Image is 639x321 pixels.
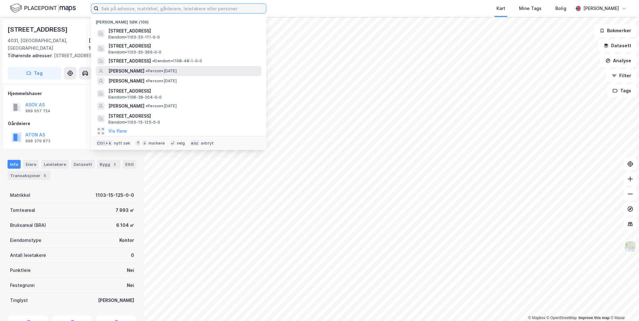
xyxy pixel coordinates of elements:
span: Eiendom • 1103-55-111-0-0 [108,35,160,40]
button: Tag [8,67,61,79]
span: Eiendom • 1108-48-1-0-0 [152,59,202,64]
span: • [152,59,154,63]
span: • [146,79,148,83]
div: Eiere [23,160,39,169]
div: Leietakere [41,160,69,169]
button: Analyse [600,54,636,67]
span: Eiendom • 1103-20-366-0-0 [108,50,162,55]
div: 989 957 724 [25,109,50,114]
span: [STREET_ADDRESS] [108,57,151,65]
div: Antall leietakere [10,252,46,259]
div: 0 [131,252,134,259]
div: [PERSON_NAME] [583,5,619,12]
span: Person • [DATE] [146,79,177,84]
div: [STREET_ADDRESS] [8,24,69,34]
div: Ctrl + k [96,140,113,146]
div: 7 993 ㎡ [116,206,134,214]
span: [STREET_ADDRESS] [108,87,259,95]
div: Datasett [71,160,95,169]
img: logo.f888ab2527a4732fd821a326f86c7f29.svg [10,3,76,14]
span: Tilhørende adresser: [8,53,54,58]
div: Bygg [97,160,120,169]
div: velg [177,141,185,146]
div: 6 104 ㎡ [116,222,134,229]
span: Eiendom • 1103-15-125-0-0 [108,120,160,125]
span: [STREET_ADDRESS] [108,112,259,120]
div: Kontor [119,237,134,244]
div: Mine Tags [519,5,542,12]
button: Bokmerker [594,24,636,37]
div: Nei [127,267,134,274]
div: markere [148,141,165,146]
div: esc [190,140,200,146]
div: 2 [112,161,118,167]
span: [STREET_ADDRESS] [108,27,259,35]
div: avbryt [201,141,214,146]
div: 1103-15-125-0-0 [96,191,134,199]
span: • [146,69,148,73]
input: Søk på adresse, matrikkel, gårdeiere, leietakere eller personer [99,4,266,13]
button: Datasett [598,39,636,52]
button: Vis flere [108,127,127,135]
div: [GEOGRAPHIC_DATA], 15/125 [89,37,137,52]
a: OpenStreetMap [547,316,577,320]
div: Matrikkel [10,191,30,199]
div: Gårdeiere [8,120,136,127]
div: [PERSON_NAME] [98,297,134,304]
div: Punktleie [10,267,31,274]
div: Tomteareal [10,206,35,214]
div: Tinglyst [10,297,28,304]
div: Transaksjoner [8,171,50,180]
span: • [146,104,148,108]
div: 4031, [GEOGRAPHIC_DATA], [GEOGRAPHIC_DATA] [8,37,89,52]
div: Kart [496,5,505,12]
img: Z [624,241,636,252]
div: 998 379 873 [25,139,50,144]
a: Mapbox [528,316,545,320]
div: [PERSON_NAME] søk (100) [91,15,266,26]
div: Festegrunn [10,282,34,289]
div: Nei [127,282,134,289]
div: Hjemmelshaver [8,90,136,97]
a: Improve this map [579,316,610,320]
div: Info [8,160,21,169]
span: [STREET_ADDRESS] [108,42,259,50]
span: [PERSON_NAME] [108,77,144,85]
button: Tags [607,84,636,97]
div: Kontrollprogram for chat [608,291,639,321]
div: ESG [123,160,136,169]
span: Eiendom • 1108-39-204-0-0 [108,95,162,100]
div: 5 [42,172,48,179]
iframe: Chat Widget [608,291,639,321]
span: Person • [DATE] [146,104,177,109]
div: nytt søk [114,141,131,146]
div: Bolig [555,5,566,12]
div: [STREET_ADDRESS] [8,52,132,59]
span: [PERSON_NAME] [108,102,144,110]
div: Bruksareal (BRA) [10,222,46,229]
div: Eiendomstype [10,237,41,244]
span: [PERSON_NAME] [108,67,144,75]
span: Person • [DATE] [146,69,177,74]
button: Filter [606,69,636,82]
